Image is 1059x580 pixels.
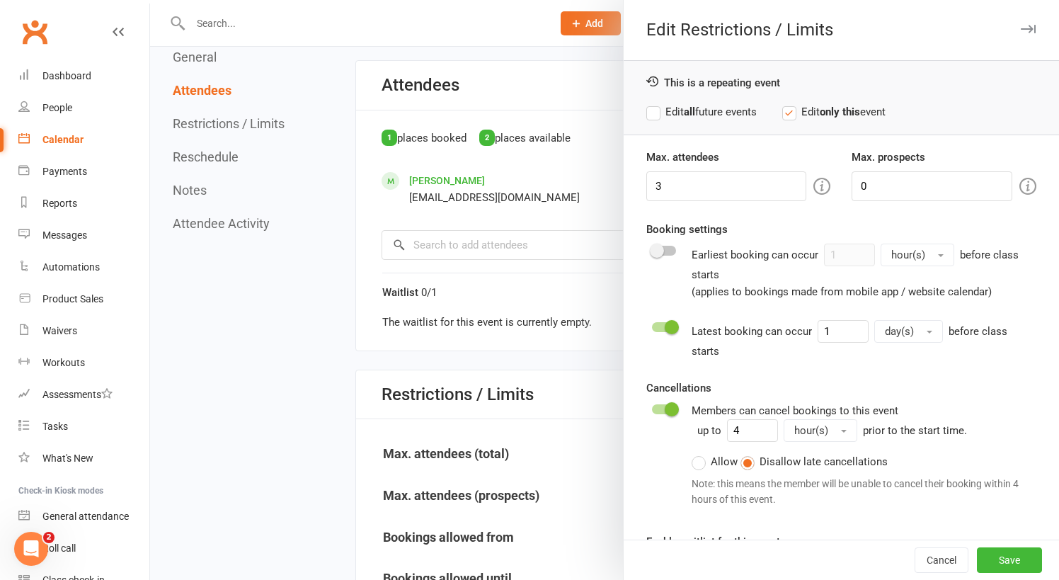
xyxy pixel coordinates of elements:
div: Workouts [42,357,85,368]
label: Max. attendees [646,149,719,166]
div: What's New [42,453,93,464]
label: Max. prospects [852,149,925,166]
div: Latest booking can occur [692,320,1036,360]
div: Tasks [42,421,68,432]
a: Clubworx [17,14,52,50]
label: Disallow late cancellations [740,453,888,470]
a: Calendar [18,124,149,156]
label: Edit event [782,103,886,120]
div: Calendar [42,134,84,145]
a: People [18,92,149,124]
strong: only this [820,106,860,118]
label: Allow [692,453,738,470]
a: Waivers [18,315,149,347]
div: Assessments [42,389,113,400]
a: Roll call [18,533,149,564]
div: People [42,102,72,113]
a: What's New [18,443,149,474]
label: Cancellations [646,380,711,397]
div: Waivers [42,325,77,336]
div: Dashboard [42,70,91,81]
div: Note: this means the member will be unable to cancel their booking within 4 hours of this event. [692,476,1036,508]
label: Enable waitlist for this event [646,533,780,550]
span: hour(s) [794,424,828,437]
a: Product Sales [18,283,149,315]
button: hour(s) [881,244,954,266]
strong: all [684,106,695,118]
a: Assessments [18,379,149,411]
div: Payments [42,166,87,177]
span: before class starts (applies to bookings made from mobile app / website calendar) [692,249,1019,298]
div: Product Sales [42,293,103,305]
div: This is a repeating event [646,75,1036,89]
a: Tasks [18,411,149,443]
span: hour(s) [891,249,925,261]
button: day(s) [874,320,943,343]
button: Cancel [915,547,968,573]
span: day(s) [885,325,914,338]
div: Edit Restrictions / Limits [624,20,1059,40]
a: Workouts [18,347,149,379]
a: Messages [18,220,149,251]
label: Edit future events [646,103,757,120]
button: Save [977,547,1042,573]
iframe: Intercom live chat [14,532,48,566]
div: Members can cancel bookings to this event [692,402,1036,513]
div: General attendance [42,511,129,522]
span: prior to the start time. [863,424,967,437]
a: General attendance kiosk mode [18,501,149,533]
div: up to [697,419,857,442]
a: Automations [18,251,149,283]
span: 2 [43,532,55,543]
div: Earliest booking can occur [692,244,1036,300]
a: Dashboard [18,60,149,92]
div: Automations [42,261,100,273]
a: Reports [18,188,149,220]
label: Booking settings [646,221,728,238]
div: Roll call [42,542,76,554]
button: hour(s) [784,419,857,442]
div: Reports [42,198,77,209]
div: Messages [42,229,87,241]
a: Payments [18,156,149,188]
